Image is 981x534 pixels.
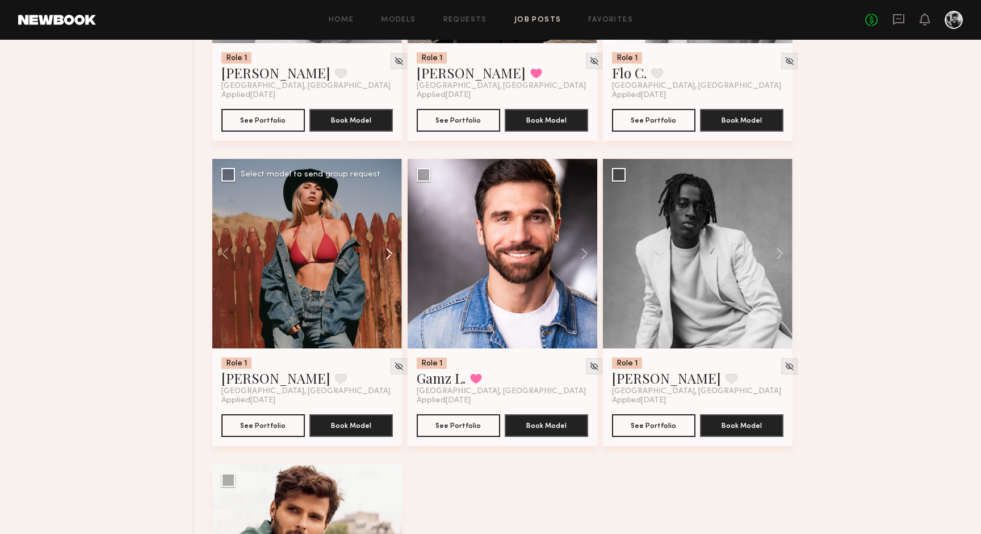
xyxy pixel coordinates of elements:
div: Role 1 [221,358,251,369]
a: Book Model [700,420,783,430]
span: [GEOGRAPHIC_DATA], [GEOGRAPHIC_DATA] [612,387,781,396]
span: [GEOGRAPHIC_DATA], [GEOGRAPHIC_DATA] [221,82,391,91]
div: Role 1 [417,358,447,369]
a: Book Model [505,115,588,124]
div: Applied [DATE] [221,91,393,100]
a: [PERSON_NAME] [221,64,330,82]
button: See Portfolio [417,109,500,132]
img: Unhide Model [394,361,404,371]
a: Book Model [505,420,588,430]
img: Unhide Model [394,56,404,66]
div: Applied [DATE] [417,91,588,100]
img: Unhide Model [785,361,794,371]
div: Role 1 [221,52,251,64]
button: Book Model [309,109,393,132]
div: Applied [DATE] [221,396,393,405]
span: [GEOGRAPHIC_DATA], [GEOGRAPHIC_DATA] [417,82,586,91]
div: Applied [DATE] [612,396,783,405]
button: See Portfolio [612,414,695,437]
div: Applied [DATE] [612,91,783,100]
button: Book Model [700,109,783,132]
div: Role 1 [612,358,642,369]
a: Models [381,16,416,24]
span: [GEOGRAPHIC_DATA], [GEOGRAPHIC_DATA] [221,387,391,396]
img: Unhide Model [785,56,794,66]
a: Book Model [309,115,393,124]
a: Favorites [588,16,633,24]
div: Select model to send group request [241,171,380,179]
button: Book Model [700,414,783,437]
div: Applied [DATE] [417,396,588,405]
a: Flo C. [612,64,647,82]
span: [GEOGRAPHIC_DATA], [GEOGRAPHIC_DATA] [417,387,586,396]
button: See Portfolio [221,414,305,437]
a: Home [329,16,354,24]
button: See Portfolio [417,414,500,437]
button: Book Model [505,109,588,132]
button: See Portfolio [221,109,305,132]
a: Book Model [700,115,783,124]
a: [PERSON_NAME] [221,369,330,387]
a: Requests [443,16,487,24]
button: Book Model [309,414,393,437]
a: Book Model [309,420,393,430]
a: [PERSON_NAME] [417,64,526,82]
span: [GEOGRAPHIC_DATA], [GEOGRAPHIC_DATA] [612,82,781,91]
div: Role 1 [417,52,447,64]
a: Gamz L. [417,369,466,387]
img: Unhide Model [589,361,599,371]
button: See Portfolio [612,109,695,132]
a: Job Posts [514,16,561,24]
div: Role 1 [612,52,642,64]
img: Unhide Model [589,56,599,66]
button: Book Model [505,414,588,437]
a: [PERSON_NAME] [612,369,721,387]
